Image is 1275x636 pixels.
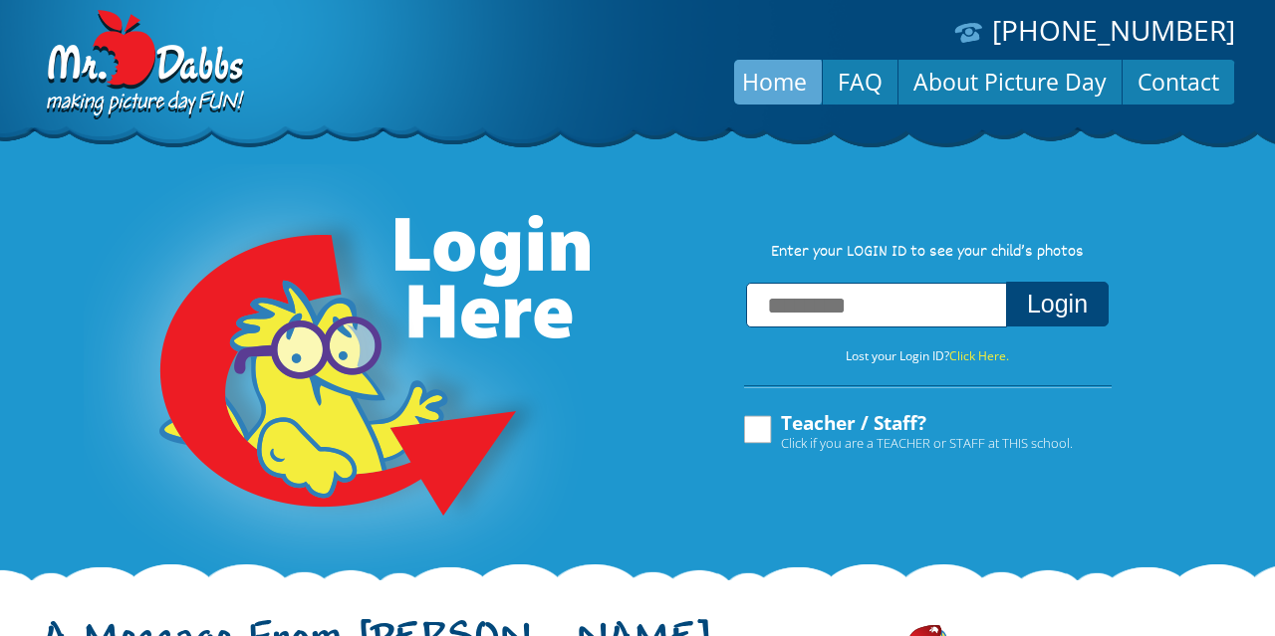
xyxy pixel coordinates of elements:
p: Lost your Login ID? [723,345,1132,367]
a: [PHONE_NUMBER] [992,11,1235,49]
img: Dabbs Company [40,10,247,121]
span: Click if you are a TEACHER or STAFF at THIS school. [781,433,1073,453]
img: Login Here [84,164,594,582]
p: Enter your LOGIN ID to see your child’s photos [723,242,1132,264]
a: Click Here. [949,347,1009,364]
a: Contact [1123,58,1234,106]
a: Home [727,58,822,106]
button: Login [1006,282,1109,326]
a: FAQ [823,58,897,106]
a: About Picture Day [898,58,1122,106]
label: Teacher / Staff? [741,413,1073,451]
